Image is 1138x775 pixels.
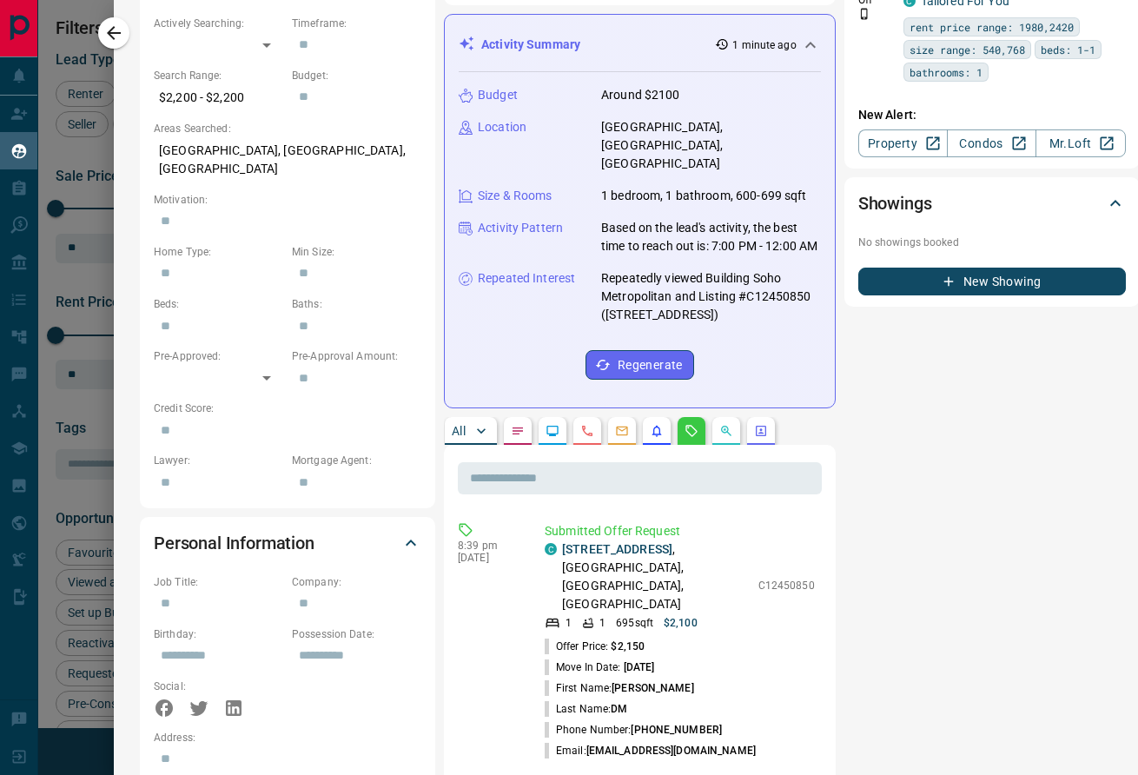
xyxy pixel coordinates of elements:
p: , [GEOGRAPHIC_DATA], [GEOGRAPHIC_DATA], [GEOGRAPHIC_DATA] [562,540,750,613]
div: Activity Summary1 minute ago [459,29,821,61]
span: rent price range: 1980,2420 [910,18,1074,36]
p: Lawyer: [154,453,283,468]
p: Location [478,118,526,136]
svg: Push Notification Only [858,8,870,20]
p: Search Range: [154,68,283,83]
p: Pre-Approval Amount: [292,348,421,364]
p: Beds: [154,296,283,312]
a: [STREET_ADDRESS] [562,542,672,556]
span: [PERSON_NAME] [612,682,693,694]
span: [DATE] [624,661,655,673]
p: Baths: [292,296,421,312]
p: 695 sqft [616,615,653,631]
p: 8:39 pm [458,540,519,552]
p: Min Size: [292,244,421,260]
p: Around $2100 [601,86,680,104]
span: [EMAIL_ADDRESS][DOMAIN_NAME] [586,745,756,757]
svg: Opportunities [719,424,733,438]
span: [PHONE_NUMBER] [631,724,722,736]
p: All [452,425,466,437]
p: Address: [154,730,421,745]
p: 1 bedroom, 1 bathroom, 600-699 sqft [601,187,807,205]
p: Based on the lead's activity, the best time to reach out is: 7:00 PM - 12:00 AM [601,219,821,255]
p: Areas Searched: [154,121,421,136]
span: size range: 540,768 [910,41,1025,58]
span: $2,150 [611,640,645,652]
p: Budget: [292,68,421,83]
svg: Notes [511,424,525,438]
p: 1 [599,615,605,631]
p: Home Type: [154,244,283,260]
p: Timeframe: [292,16,421,31]
a: Mr.Loft [1035,129,1125,157]
p: Activity Summary [481,36,580,54]
span: beds: 1-1 [1041,41,1095,58]
a: Condos [947,129,1036,157]
p: [GEOGRAPHIC_DATA], [GEOGRAPHIC_DATA], [GEOGRAPHIC_DATA] [601,118,821,173]
p: Actively Searching: [154,16,283,31]
button: Regenerate [586,350,694,380]
div: Personal Information [154,522,421,564]
h2: Showings [858,189,932,217]
p: Credit Score: [154,401,421,416]
p: Birthday: [154,626,283,642]
p: Size & Rooms [478,187,552,205]
svg: Listing Alerts [650,424,664,438]
p: New Alert: [858,106,1126,124]
p: Social: [154,679,283,694]
p: Pre-Approved: [154,348,283,364]
p: $2,200 - $2,200 [154,83,283,112]
p: Move In Date: [545,659,654,675]
p: Email: [545,743,756,758]
p: Job Title: [154,574,283,590]
p: [DATE] [458,552,519,564]
span: bathrooms: 1 [910,63,983,81]
p: No showings booked [858,235,1126,250]
p: [GEOGRAPHIC_DATA], [GEOGRAPHIC_DATA], [GEOGRAPHIC_DATA] [154,136,421,183]
p: Mortgage Agent: [292,453,421,468]
svg: Requests [685,424,698,438]
div: condos.ca [545,543,557,555]
p: Possession Date: [292,626,421,642]
p: C12450850 [758,578,815,593]
p: Repeatedly viewed Building Soho Metropolitan and Listing #C12450850 ([STREET_ADDRESS]) [601,269,821,324]
p: Activity Pattern [478,219,563,237]
div: Showings [858,182,1126,224]
svg: Emails [615,424,629,438]
p: 1 [566,615,572,631]
p: Company: [292,574,421,590]
h2: Personal Information [154,529,314,557]
p: Repeated Interest [478,269,575,288]
p: Phone Number: [545,722,722,738]
p: Submitted Offer Request [545,522,815,540]
p: Budget [478,86,518,104]
p: Offer Price: [545,639,645,654]
p: First Name: [545,680,694,696]
svg: Calls [580,424,594,438]
p: Last Name: [545,701,627,717]
span: DM [611,703,627,715]
svg: Lead Browsing Activity [546,424,559,438]
svg: Agent Actions [754,424,768,438]
p: $2,100 [664,615,698,631]
button: New Showing [858,268,1126,295]
p: Motivation: [154,192,421,208]
a: Property [858,129,948,157]
p: 1 minute ago [732,37,796,53]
